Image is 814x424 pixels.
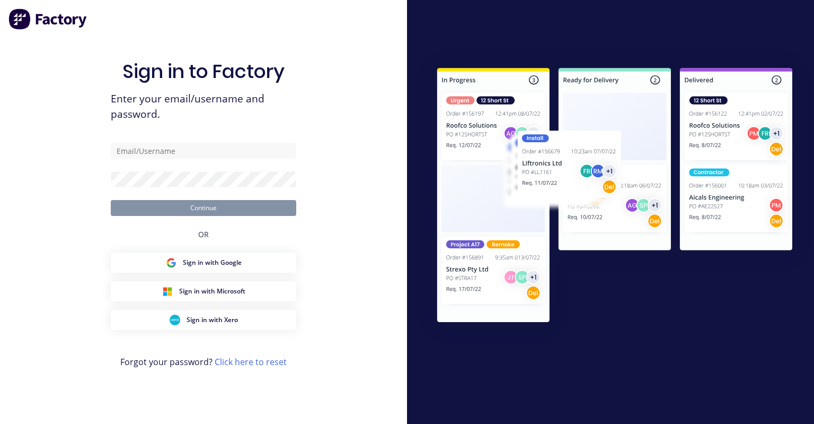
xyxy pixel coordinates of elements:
h1: Sign in to Factory [122,60,285,83]
button: Google Sign inSign in with Google [111,253,296,273]
span: Enter your email/username and password. [111,91,296,122]
button: Microsoft Sign inSign in with Microsoft [111,281,296,301]
span: Sign in with Google [183,258,242,267]
span: Sign in with Xero [187,315,238,325]
button: Xero Sign inSign in with Xero [111,310,296,330]
img: Xero Sign in [170,315,180,325]
img: Google Sign in [166,257,176,268]
div: OR [198,216,209,253]
input: Email/Username [111,143,296,159]
span: Sign in with Microsoft [179,287,245,296]
button: Continue [111,200,296,216]
img: Sign in [415,48,814,346]
span: Forgot your password? [120,356,287,368]
a: Click here to reset [215,356,287,368]
img: Factory [8,8,88,30]
img: Microsoft Sign in [162,286,173,297]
